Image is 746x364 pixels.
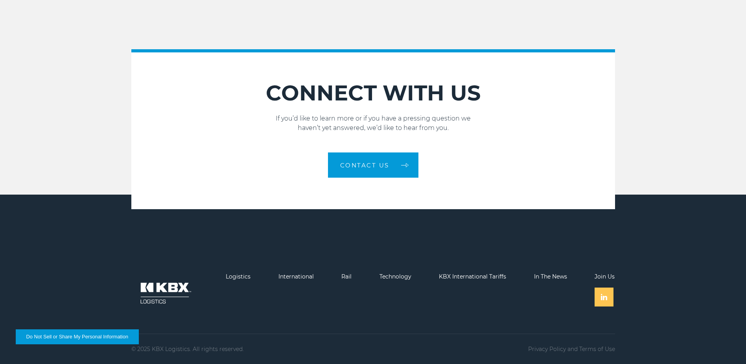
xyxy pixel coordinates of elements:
[595,273,615,280] a: Join Us
[328,152,418,178] a: Contact Us arrow arrow
[579,345,615,353] a: Terms of Use
[226,273,251,280] a: Logistics
[534,273,567,280] a: In The News
[340,162,389,168] span: Contact Us
[567,345,578,353] span: and
[341,273,352,280] a: Rail
[379,273,411,280] a: Technology
[131,80,615,106] h2: CONNECT WITH US
[131,346,244,352] p: © 2025 KBX Logistics. All rights reserved.
[131,273,198,313] img: kbx logo
[278,273,314,280] a: International
[16,329,139,344] button: Do Not Sell or Share My Personal Information
[528,345,566,353] a: Privacy Policy
[439,273,506,280] a: KBX International Tariffs
[131,114,615,133] p: If you’d like to learn more or if you have a pressing question we haven’t yet answered, we’d like...
[601,294,607,300] img: Linkedin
